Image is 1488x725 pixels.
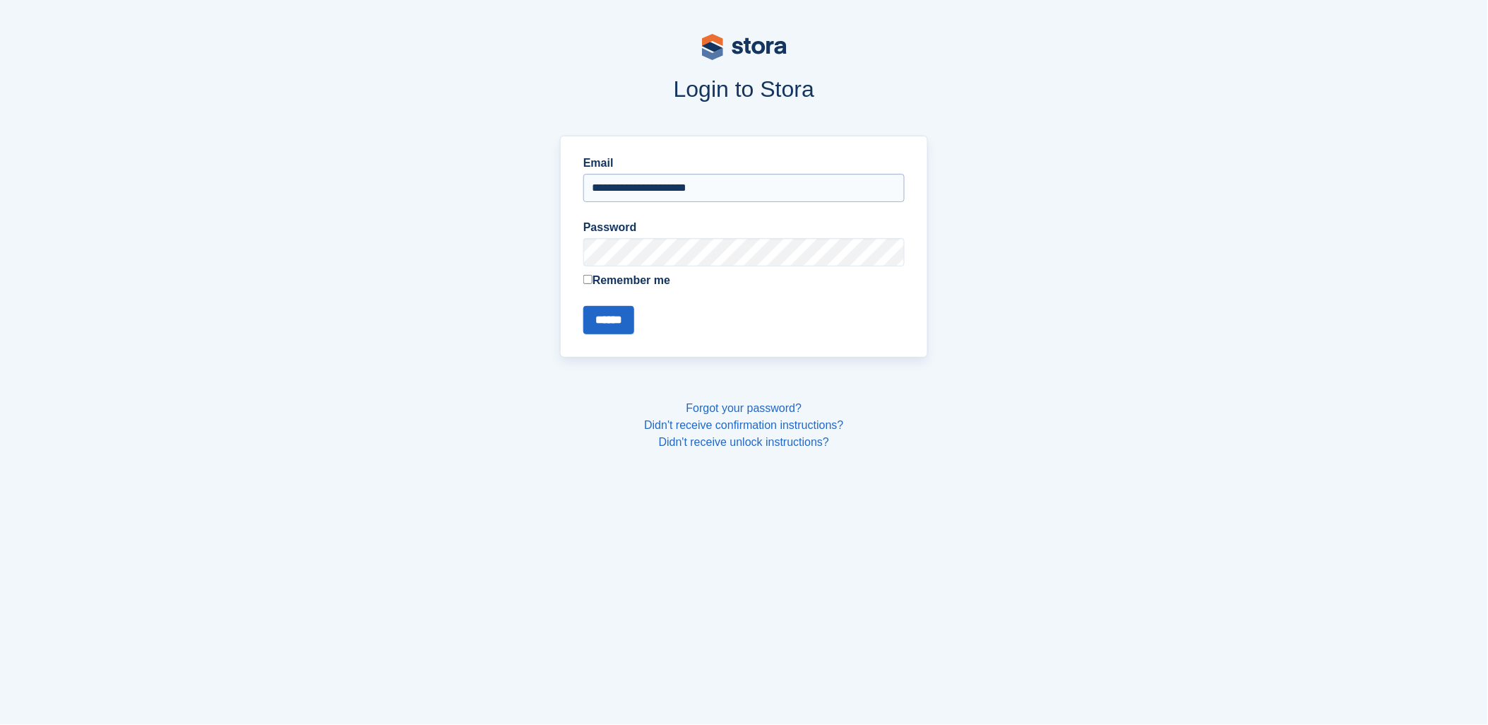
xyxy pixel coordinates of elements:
label: Email [583,155,905,172]
a: Forgot your password? [686,402,802,414]
input: Remember me [583,275,593,284]
img: stora-logo-53a41332b3708ae10de48c4981b4e9114cc0af31d8433b30ea865607fb682f29.svg [702,34,787,60]
h1: Login to Stora [291,76,1198,102]
a: Didn't receive confirmation instructions? [644,419,843,431]
label: Password [583,219,905,236]
label: Remember me [583,272,905,289]
a: Didn't receive unlock instructions? [659,436,829,448]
